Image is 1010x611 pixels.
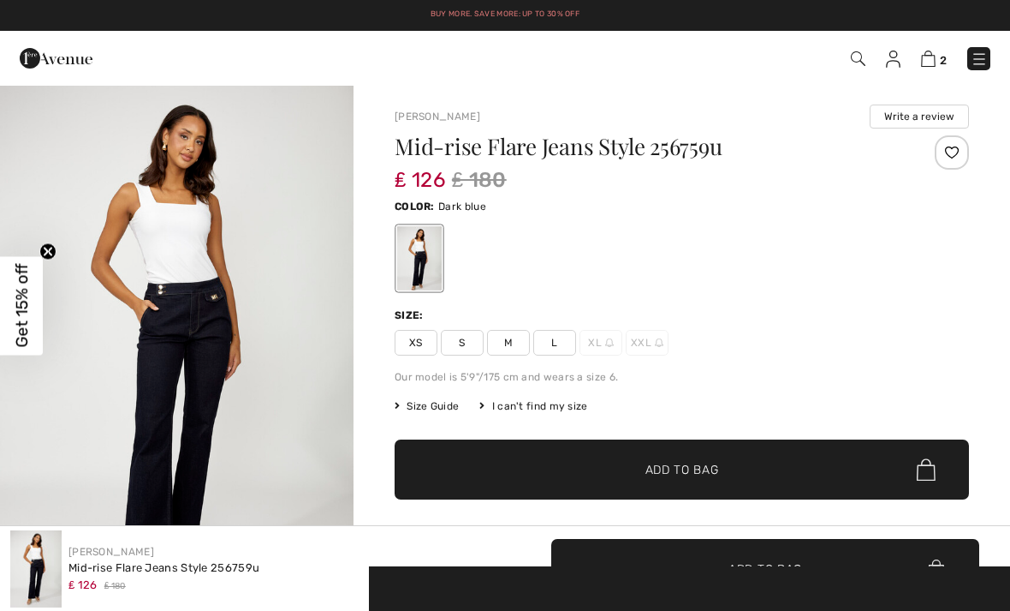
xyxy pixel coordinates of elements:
span: ₤ 126 [395,151,445,192]
a: 2 [921,48,947,69]
div: Size: [395,308,427,323]
span: ₤ 180 [452,165,507,195]
a: Buy More. Save More: Up to 30% Off [431,9,579,18]
div: I can't find my size [479,398,587,414]
span: Size Guide [395,398,459,414]
img: Shopping Bag [921,51,936,67]
span: ₤ 126 [68,578,98,591]
a: [PERSON_NAME] [395,111,480,123]
div: Our model is 5'9"/175 cm and wears a size 6. [395,369,969,385]
img: My Info [886,51,900,68]
div: Mid-rise Flare Jeans Style 256759u [68,560,259,577]
img: Bag.svg [917,458,936,481]
span: M [487,330,530,356]
img: 1ère Avenue [20,41,92,75]
img: ring-m.svg [605,338,614,347]
span: Dark blue [438,201,486,213]
a: [PERSON_NAME] [68,546,154,558]
a: 1ère Avenue [20,49,92,65]
span: Add to Bag [728,560,802,578]
img: Search [851,51,865,66]
span: ₤ 180 [104,580,126,593]
span: XXL [626,330,668,356]
span: Color: [395,201,435,213]
button: Add to Bag [551,539,979,599]
span: Get 15% off [12,264,32,348]
span: L [533,330,576,356]
img: Mid-Rise Flare Jeans Style 256759U [10,530,62,608]
span: S [441,330,484,356]
span: Add to Bag [645,461,719,479]
span: XS [395,330,437,356]
button: Add to Bag [395,440,969,500]
span: 2 [940,54,947,67]
img: ring-m.svg [655,338,663,347]
h1: Mid-rise Flare Jeans Style 256759u [395,135,873,158]
div: Dark blue [397,226,442,291]
span: XL [579,330,622,356]
img: Menu [971,51,988,68]
button: Write a review [870,105,969,129]
button: Close teaser [39,243,56,260]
